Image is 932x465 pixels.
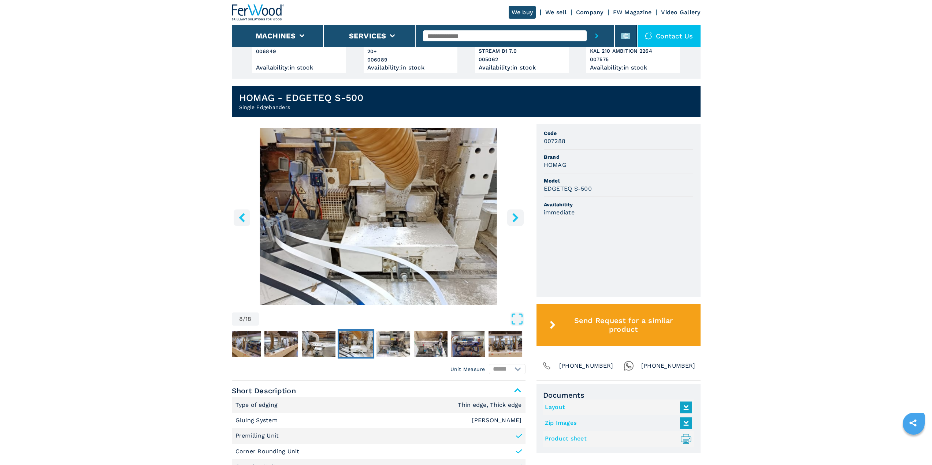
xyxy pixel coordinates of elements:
span: 18 [245,316,252,322]
div: Availability : in stock [256,66,342,70]
img: 8f8cd43893314d6cc4e8bc077e8564a4 [264,331,298,357]
button: Go to Slide 13 [524,329,561,359]
img: 04db4e2b092ee6674a009edc9667cd15 [302,331,335,357]
h2: Single Edgebanders [239,104,363,111]
button: Go to Slide 9 [375,329,412,359]
img: Single Edgebanders HOMAG EDGETEQ S-500 [232,128,526,305]
span: Short Description [232,384,526,397]
h3: EDGETEQ S-500 [544,184,592,193]
a: Video Gallery [661,9,700,16]
button: Open Fullscreen [261,312,524,326]
img: ebf49f3e47e0a434de16781307dea22f [451,331,485,357]
button: Send Request for a similar product [536,304,701,346]
img: 438dc32c2f9d116b6662b7797adb40b7 [339,331,373,357]
h3: HOMAG [544,161,567,169]
div: Contact us [638,25,701,47]
h1: HOMAG - EDGETEQ S-500 [239,92,363,104]
a: Product sheet [545,433,688,445]
img: 8115db043341e9fd89618b486a4443a4 [489,331,522,357]
span: Model [544,177,693,184]
span: Availability [544,201,693,208]
em: Thin edge, Thick edge [458,402,521,408]
span: [PHONE_NUMBER] [641,361,695,371]
a: We sell [545,9,567,16]
span: Send Request for a similar product [558,316,688,334]
img: 68b0316d9576a61fe52a8a30f68feac8 [376,331,410,357]
em: Unit Measure [450,365,485,373]
div: Availability : in stock [479,66,565,70]
img: Contact us [645,32,652,40]
span: Code [544,130,693,137]
span: Brand [544,153,693,161]
button: right-button [507,209,524,226]
img: e1c7d46808f458097cf781c30348d3ed [414,331,448,357]
p: Gluing System [235,416,280,424]
button: left-button [234,209,250,226]
span: 8 [239,316,243,322]
p: Premilling Unit [235,432,279,440]
div: Availability : in stock [590,66,676,70]
a: Company [576,9,604,16]
button: Go to Slide 7 [300,329,337,359]
button: submit-button [587,25,607,47]
button: Go to Slide 12 [487,329,524,359]
div: Availability : in stock [367,66,454,70]
a: FW Magazine [613,9,652,16]
img: Phone [542,361,552,371]
nav: Thumbnail Navigation [76,329,370,359]
span: / [243,316,245,322]
h3: IMA NOVIMAT/CONTOUR/I/G80/700/L20+ 006089 [367,30,454,64]
button: Go to Slide 6 [263,329,300,359]
h3: immediate [544,208,575,217]
button: Machines [256,31,296,40]
h3: 007288 [544,137,566,145]
button: Go to Slide 11 [450,329,486,359]
a: Layout [545,401,688,413]
img: Ferwood [232,4,285,20]
button: Services [349,31,386,40]
a: sharethis [904,414,922,432]
p: Type of edging [235,401,280,409]
button: Go to Slide 8 [338,329,374,359]
button: Go to Slide 10 [412,329,449,359]
h3: BIESSE STREAM B1 7.0 005062 [479,38,565,64]
span: [PHONE_NUMBER] [559,361,613,371]
img: db364dfc27e31a7d6f2232817255f49b [227,331,261,357]
a: Zip Images [545,417,688,429]
a: We buy [509,6,536,19]
iframe: Chat [901,432,927,460]
h3: HOMAG KAL 210 AMBITION 2264 007575 [590,38,676,64]
em: [PERSON_NAME] [472,417,521,423]
button: Go to Slide 5 [226,329,262,359]
div: Go to Slide 8 [232,128,526,305]
img: Whatsapp [624,361,634,371]
span: Documents [543,391,694,400]
p: Corner Rounding Unit [235,447,300,455]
